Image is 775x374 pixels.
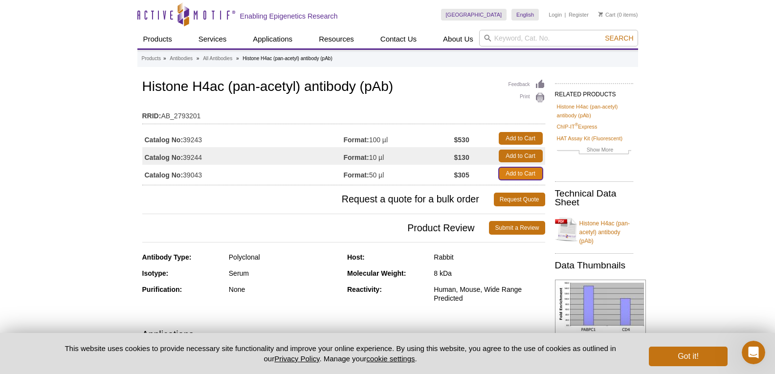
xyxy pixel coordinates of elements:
[193,30,233,48] a: Services
[229,269,340,278] div: Serum
[142,54,161,63] a: Products
[557,134,623,143] a: HAT Assay Kit (Fluorescent)
[203,54,232,63] a: All Antibodies
[344,153,369,162] strong: Format:
[344,135,369,144] strong: Format:
[555,280,646,333] img: Histone H4ac (pan-acetyl) antibody (pAb) tested by ChIP.
[170,54,193,63] a: Antibodies
[344,171,369,179] strong: Format:
[142,111,161,120] strong: RRID:
[555,189,633,207] h2: Technical Data Sheet
[142,286,182,293] strong: Purification:
[375,30,422,48] a: Contact Us
[163,56,166,61] li: »
[344,147,454,165] td: 10 µl
[605,34,633,42] span: Search
[454,153,469,162] strong: $130
[509,92,545,103] a: Print
[555,261,633,270] h2: Data Thumbnails
[274,354,319,363] a: Privacy Policy
[494,193,545,206] a: Request Quote
[509,79,545,90] a: Feedback
[145,171,183,179] strong: Catalog No:
[142,79,545,96] h1: Histone H4ac (pan-acetyl) antibody (pAb)
[499,150,543,162] a: Add to Cart
[142,130,344,147] td: 39243
[236,56,239,61] li: »
[557,145,631,156] a: Show More
[142,193,494,206] span: Request a quote for a bulk order
[557,102,631,120] a: Histone H4ac (pan-acetyl) antibody (pAb)
[145,135,183,144] strong: Catalog No:
[142,269,169,277] strong: Isotype:
[557,122,598,131] a: ChIP-IT®Express
[549,11,562,18] a: Login
[437,30,479,48] a: About Us
[598,12,603,17] img: Your Cart
[575,123,578,128] sup: ®
[344,165,454,182] td: 50 µl
[347,253,365,261] strong: Host:
[347,269,406,277] strong: Molecular Weight:
[555,213,633,245] a: Histone H4ac (pan-acetyl) antibody (pAb)
[243,56,332,61] li: Histone H4ac (pan-acetyl) antibody (pAb)
[142,221,489,235] span: Product Review
[742,341,765,364] iframe: Intercom live chat
[142,165,344,182] td: 39043
[598,9,638,21] li: (0 items)
[347,286,382,293] strong: Reactivity:
[434,285,545,303] div: Human, Mouse, Wide Range Predicted
[569,11,589,18] a: Register
[137,30,178,48] a: Products
[479,30,638,46] input: Keyword, Cat. No.
[142,327,545,342] h3: Applications
[649,347,727,366] button: Got it!
[142,147,344,165] td: 39244
[247,30,298,48] a: Applications
[142,106,545,121] td: AB_2793201
[565,9,566,21] li: |
[145,153,183,162] strong: Catalog No:
[313,30,360,48] a: Resources
[454,171,469,179] strong: $305
[511,9,539,21] a: English
[441,9,507,21] a: [GEOGRAPHIC_DATA]
[434,269,545,278] div: 8 kDa
[366,354,415,363] button: cookie settings
[598,11,616,18] a: Cart
[454,135,469,144] strong: $530
[602,34,636,43] button: Search
[229,253,340,262] div: Polyclonal
[555,83,633,101] h2: RELATED PRODUCTS
[142,253,192,261] strong: Antibody Type:
[489,221,545,235] a: Submit a Review
[499,132,543,145] a: Add to Cart
[344,130,454,147] td: 100 µl
[499,167,543,180] a: Add to Cart
[229,285,340,294] div: None
[197,56,199,61] li: »
[240,12,338,21] h2: Enabling Epigenetics Research
[48,343,633,364] p: This website uses cookies to provide necessary site functionality and improve your online experie...
[434,253,545,262] div: Rabbit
